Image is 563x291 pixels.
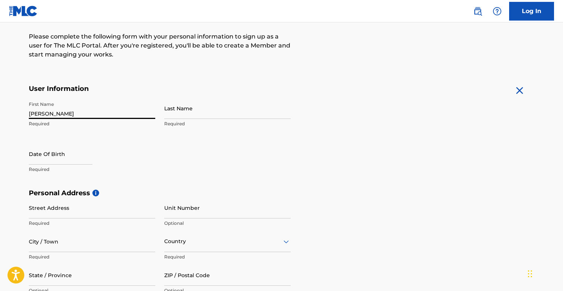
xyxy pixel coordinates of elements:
[164,254,291,260] p: Required
[473,7,482,16] img: search
[164,120,291,127] p: Required
[29,189,535,197] h5: Personal Address
[470,4,485,19] a: Public Search
[92,190,99,196] span: i
[493,7,502,16] img: help
[526,255,563,291] iframe: Chat Widget
[490,4,505,19] div: Help
[29,166,155,173] p: Required
[514,85,526,97] img: close
[29,85,291,93] h5: User Information
[29,32,291,59] p: Please complete the following form with your personal information to sign up as a user for The ML...
[29,120,155,127] p: Required
[9,6,38,16] img: MLC Logo
[509,2,554,21] a: Log In
[29,220,155,227] p: Required
[528,263,532,285] div: Drag
[164,220,291,227] p: Optional
[29,254,155,260] p: Required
